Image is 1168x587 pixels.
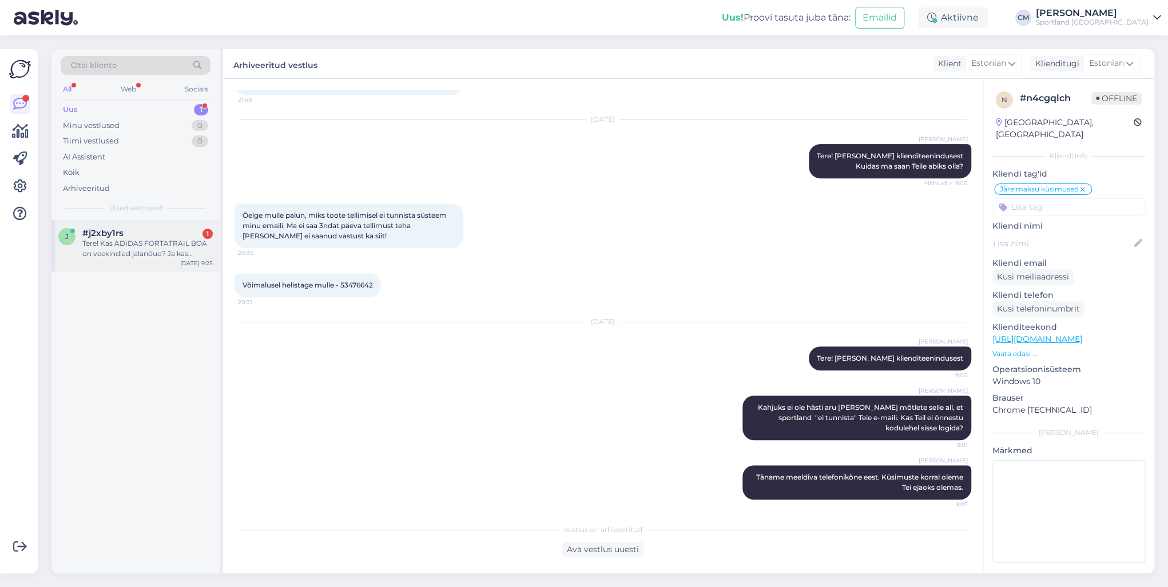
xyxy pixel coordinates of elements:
div: Socials [182,82,210,97]
label: Arhiveeritud vestlus [233,56,317,71]
span: Öelge mulle palun, miks toote tellimisel ei tunnista süsteem minu emaili. Ma ei saa 3ndat päeva t... [243,211,448,240]
span: [PERSON_NAME] [919,135,968,143]
span: Kahjuks ei ole hästi aru [PERSON_NAME] mõtlete selle all, et sportland "ei tunnista" Teie e-maili... [758,403,965,432]
a: [PERSON_NAME]Sportland [GEOGRAPHIC_DATA] [1036,9,1161,27]
div: 0 [192,120,208,131]
span: 9:00 [925,371,968,380]
p: Märkmed [992,445,1145,457]
span: Otsi kliente [71,59,117,71]
span: j [65,232,69,241]
div: 0 [192,135,208,147]
span: Tere! [PERSON_NAME] klienditeenindusest Kuidas ma saan Teile abiks olla? [817,151,963,170]
div: 1 [202,229,213,239]
div: Minu vestlused [63,120,120,131]
span: Tere! [PERSON_NAME] klienditeenindusest [817,354,963,362]
p: Kliendi tag'id [992,168,1145,180]
span: Offline [1091,92,1142,105]
span: Estonian [1089,57,1124,70]
span: 21:45 [238,95,281,104]
div: 1 [194,104,208,115]
p: Brauser [992,392,1145,404]
a: [URL][DOMAIN_NAME] [992,334,1082,344]
span: 20:30 [238,249,281,257]
div: Sportland [GEOGRAPHIC_DATA] [1036,18,1149,27]
span: Vestlus on arhiveeritud [564,525,642,535]
div: Tiimi vestlused [63,135,119,147]
div: [DATE] [235,317,971,327]
b: Uus! [722,12,744,23]
div: Kliendi info [992,151,1145,161]
input: Lisa tag [992,198,1145,215]
span: Võimalusel helistage mulle - 53476642 [243,281,373,289]
div: Proovi tasuta juba täna: [722,11,851,25]
div: [GEOGRAPHIC_DATA], [GEOGRAPHIC_DATA] [996,117,1134,141]
div: CM [1015,10,1031,26]
div: [PERSON_NAME] [1036,9,1149,18]
p: Chrome [TECHNICAL_ID] [992,404,1145,416]
p: Vaata edasi ... [992,349,1145,359]
div: [DATE] 9:25 [180,259,213,267]
p: Windows 10 [992,376,1145,388]
div: Web [118,82,138,97]
div: Aktiivne [918,7,988,28]
div: Klienditugi [1031,58,1079,70]
span: Järelmaksu küsimused [1000,186,1079,193]
div: Küsi meiliaadressi [992,269,1074,285]
div: Klient [933,58,962,70]
span: 9:07 [925,500,968,509]
span: 9:01 [925,441,968,449]
span: n [1002,95,1007,104]
p: Kliendi nimi [992,220,1145,232]
button: Emailid [855,7,904,29]
div: Küsi telefoninumbrit [992,301,1084,317]
div: [PERSON_NAME] [992,428,1145,438]
span: Uued vestlused [109,203,162,213]
p: Kliendi email [992,257,1145,269]
div: All [61,82,74,97]
div: # n4cgqlch [1020,91,1091,105]
div: AI Assistent [63,151,105,163]
div: Tere! Kas ADIDAS FORTATRAIL BOA on veekindlad jalanõud? Ja kas sobivad kandmiseks ka sügisel/sooj... [82,238,213,259]
span: [PERSON_NAME] [919,337,968,346]
img: Askly Logo [9,58,31,80]
span: [PERSON_NAME] [919,386,968,395]
div: Ava vestlus uuesti [562,542,643,557]
div: Uus [63,104,78,115]
span: [PERSON_NAME] [919,456,968,465]
div: Kõik [63,167,80,178]
div: Arhiveeritud [63,183,110,194]
span: #j2xby1rs [82,228,124,238]
p: Operatsioonisüsteem [992,364,1145,376]
div: [DATE] [235,114,971,125]
span: 20:31 [238,298,281,306]
span: Estonian [971,57,1006,70]
span: Täname meeldiva telefonikõne eest. Küsimuste korral oleme Tei ejaoks olemas. [756,473,965,492]
span: Nähtud ✓ 9:00 [925,179,968,187]
p: Klienditeekond [992,321,1145,333]
p: Kliendi telefon [992,289,1145,301]
input: Lisa nimi [993,237,1132,250]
